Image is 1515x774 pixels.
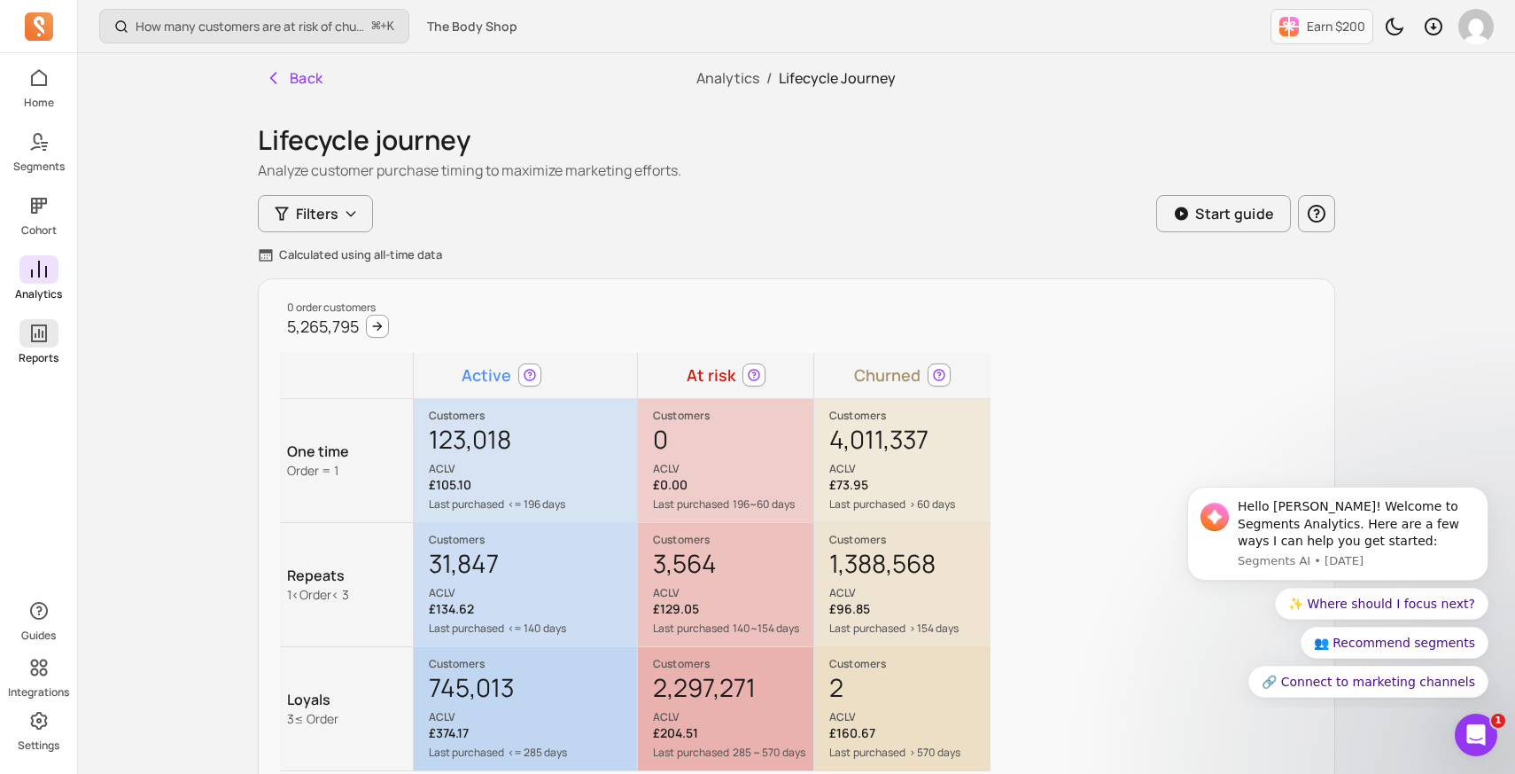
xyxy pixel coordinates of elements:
[508,622,566,636] p: <= 140 days
[653,657,812,671] p: Customers
[829,746,905,760] p: Last purchased
[279,246,442,264] p: Calculated using all-time data
[653,423,812,476] div: 0
[653,497,729,512] p: Last purchased
[653,710,812,724] p: ACLV
[653,409,812,423] p: Customers
[653,671,812,724] div: 2,297,271
[24,96,54,110] p: Home
[1307,18,1365,35] p: Earn $200
[829,462,990,476] p: ACLV
[653,600,812,618] p: £129.05
[429,547,637,600] div: 31,847
[909,746,960,760] p: > 570 days
[829,657,990,671] p: Customers
[733,622,799,636] p: 140~154 days
[21,223,57,238] p: Cohort
[759,68,779,88] span: /
[829,409,990,423] p: Customers
[829,671,990,724] div: 2
[815,524,990,645] div: Customers1,388,568ACLV£96.85Last purchased> 154 days
[429,671,637,724] div: 745,013
[508,746,567,760] p: <= 285 days
[639,648,812,770] div: Customers2,297,271ACLV£204.51Last purchased285 ~ 570 days
[1270,9,1373,44] button: Earn $200
[287,315,359,339] p: 5,265,795
[653,476,812,494] p: £0.00
[829,724,990,742] p: £160.67
[1195,203,1274,224] p: Start guide
[387,20,394,34] kbd: K
[429,657,637,671] p: Customers
[287,301,983,315] p: 0 order customers
[287,689,412,710] p: Loyals
[508,497,565,512] p: <= 196 days
[1377,9,1412,44] button: Toggle dark mode
[416,11,528,43] button: The Body Shop
[696,68,759,88] a: Analytics
[8,685,69,700] p: Integrations
[829,622,905,636] p: Last purchased
[653,586,812,600] p: ACLV
[829,423,990,476] div: 4,011,337
[429,724,637,742] p: £374.17
[18,739,59,753] p: Settings
[1455,714,1497,756] iframe: Intercom live chat
[258,60,330,96] button: Back
[779,68,896,88] span: Lifecycle Journey
[429,586,637,600] p: ACLV
[909,622,959,636] p: > 154 days
[258,160,1335,181] p: Analyze customer purchase timing to maximize marketing efforts.
[639,364,812,387] div: At risk
[815,400,990,521] div: Customers4,011,337ACLV£73.95Last purchased> 60 days
[829,710,990,724] p: ACLV
[21,629,56,643] p: Guides
[19,593,58,646] button: Guides
[287,565,412,586] p: Repeats
[413,353,589,398] td: Active
[1161,471,1515,708] iframe: Intercom notifications message
[815,648,990,770] div: Customers2ACLV£160.67Last purchased> 570 days
[733,497,795,512] p: 196~60 days
[287,586,412,604] p: 1 < Order < 3
[415,400,637,521] div: Customers123,018ACLV£105.10Last purchased<= 196 days
[639,524,812,645] div: Customers3,564ACLV£129.05Last purchased140~154 days
[653,462,812,476] p: ACLV
[136,18,365,35] p: How many customers are at risk of churning?
[371,16,381,38] kbd: ⌘
[429,622,505,636] p: Last purchased
[829,586,990,600] p: ACLV
[429,409,637,423] p: Customers
[1491,714,1505,728] span: 1
[829,533,990,547] p: Customers
[429,423,637,476] div: 123,018
[429,476,637,494] p: £105.10
[829,497,905,512] p: Last purchased
[429,710,637,724] p: ACLV
[815,364,990,387] div: Churned
[287,441,406,462] p: One time
[19,351,58,365] p: Reports
[15,287,62,301] p: Analytics
[829,547,990,600] div: 1,388,568
[13,160,65,174] p: Segments
[653,746,729,760] p: Last purchased
[258,195,373,232] button: Filters
[287,710,412,728] p: 3 ≤ Order
[296,203,338,224] span: Filters
[429,533,637,547] p: Customers
[287,462,406,480] p: Order = 1
[429,462,637,476] p: ACLV
[1156,195,1291,232] button: Start guide
[258,124,1335,156] h1: Lifecycle journey
[429,600,637,618] p: £134.62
